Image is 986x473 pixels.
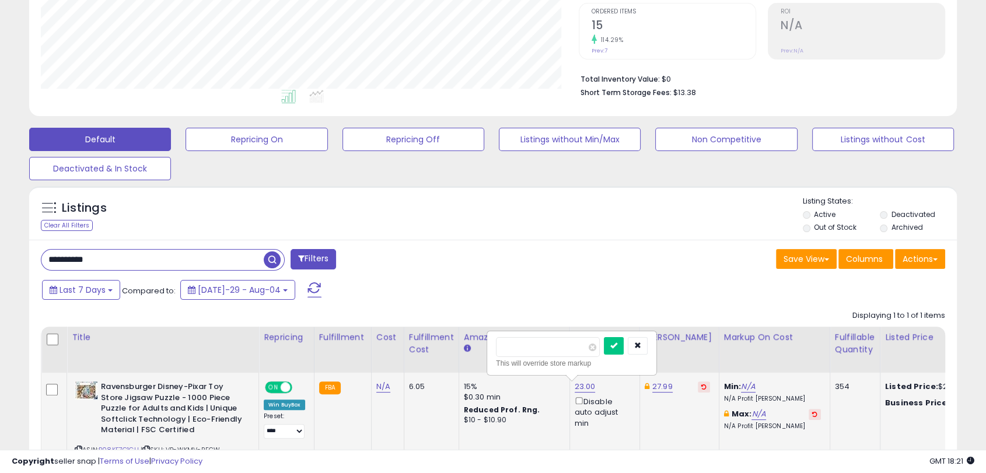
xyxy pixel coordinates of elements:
[75,381,98,400] img: 51e8by2xQ2L._SL40_.jpg
[100,456,149,467] a: Terms of Use
[724,331,825,344] div: Markup on Cost
[409,331,454,356] div: Fulfillment Cost
[12,456,54,467] strong: Copyright
[464,344,471,354] small: Amazon Fees.
[719,327,830,373] th: The percentage added to the cost of goods (COGS) that forms the calculator for Min & Max prices.
[838,249,893,269] button: Columns
[803,196,957,207] p: Listing States:
[264,400,305,410] div: Win BuyBox
[464,331,565,344] div: Amazon Fees
[592,19,756,34] h2: 15
[645,331,714,344] div: [PERSON_NAME]
[496,358,648,369] div: This will override store markup
[835,381,871,392] div: 354
[319,331,366,344] div: Fulfillment
[732,408,752,419] b: Max:
[592,47,607,54] small: Prev: 7
[895,249,945,269] button: Actions
[885,398,982,408] div: $24.99
[266,383,281,393] span: ON
[376,381,390,393] a: N/A
[141,445,220,454] span: | SKU: VB-WKMV-RFCW
[741,381,755,393] a: N/A
[41,220,93,231] div: Clear All Filters
[376,331,399,344] div: Cost
[264,412,305,439] div: Preset:
[186,128,327,151] button: Repricing On
[575,395,631,429] div: Disable auto adjust min
[464,405,540,415] b: Reduced Prof. Rng.
[62,200,107,216] h5: Listings
[264,331,309,344] div: Repricing
[652,381,673,393] a: 27.99
[101,381,243,439] b: Ravensburger Disney-Pixar Toy Store Jigsaw Puzzle - 1000 Piece Puzzle for Adults and Kids | Uniqu...
[891,209,935,219] label: Deactivated
[29,157,171,180] button: Deactivated & In Stock
[814,222,856,232] label: Out of Stock
[814,209,835,219] label: Active
[885,381,938,392] b: Listed Price:
[929,456,974,467] span: 2025-08-12 18:21 GMT
[464,381,561,392] div: 15%
[597,36,624,44] small: 114.29%
[409,381,450,392] div: 6.05
[198,284,281,296] span: [DATE]-29 - Aug-04
[846,253,883,265] span: Columns
[673,87,696,98] span: $13.38
[499,128,641,151] button: Listings without Min/Max
[781,9,945,15] span: ROI
[575,381,596,393] a: 23.00
[655,128,797,151] button: Non Competitive
[99,445,139,455] a: B08KF7G1GH
[319,381,341,394] small: FBA
[464,415,561,425] div: $10 - $10.90
[180,280,295,300] button: [DATE]-29 - Aug-04
[581,87,672,97] b: Short Term Storage Fees:
[60,284,106,296] span: Last 7 Days
[885,397,949,408] b: Business Price:
[291,383,309,393] span: OFF
[885,381,982,392] div: $23.00
[724,381,742,392] b: Min:
[885,331,986,344] div: Listed Price
[592,9,756,15] span: Ordered Items
[464,392,561,402] div: $0.30 min
[12,456,202,467] div: seller snap | |
[781,19,945,34] h2: N/A
[342,128,484,151] button: Repricing Off
[751,408,765,420] a: N/A
[581,71,936,85] li: $0
[852,310,945,321] div: Displaying 1 to 1 of 1 items
[891,222,923,232] label: Archived
[724,422,821,430] p: N/A Profit [PERSON_NAME]
[291,249,336,269] button: Filters
[812,128,954,151] button: Listings without Cost
[776,249,837,269] button: Save View
[122,285,176,296] span: Compared to:
[72,331,254,344] div: Title
[724,395,821,403] p: N/A Profit [PERSON_NAME]
[29,128,171,151] button: Default
[151,456,202,467] a: Privacy Policy
[781,47,803,54] small: Prev: N/A
[581,74,660,84] b: Total Inventory Value:
[835,331,875,356] div: Fulfillable Quantity
[42,280,120,300] button: Last 7 Days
